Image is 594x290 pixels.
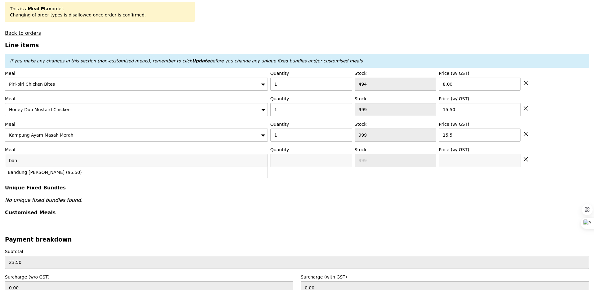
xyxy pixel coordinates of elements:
label: Meal [5,147,268,153]
label: Quantity [270,70,352,76]
a: Back to orders [5,30,41,36]
label: Price (w/ GST) [439,96,521,102]
label: Subtotal [5,248,589,255]
label: Stock [355,147,437,153]
label: Surcharge (w/o GST) [5,274,293,280]
label: Meal [5,121,268,127]
span: Kampung Ayam Masak Merah [9,133,73,138]
b: Meal Plan [28,6,51,11]
label: Price (w/ GST) [439,147,521,153]
span: Piri-piri Chicken Bites [9,82,55,87]
label: Quantity [270,121,352,127]
label: Meal [5,96,268,102]
label: Price (w/ GST) [439,121,521,127]
h4: Customised Meals [5,210,589,215]
label: Stock [355,70,437,76]
span: Honey Duo Mustard Chicken [9,107,70,112]
label: Surcharge (with GST) [301,274,589,280]
b: Update [192,58,210,63]
label: Meal [5,70,268,76]
h3: Payment breakdown [5,236,589,243]
h3: Line items [5,42,589,48]
label: Price (w/ GST) [439,70,521,76]
em: No unique fixed bundles found. [5,197,82,203]
div: This is a order. Changing of order types is disallowed once order is confirmed. [10,6,190,18]
h4: Unique Fixed Bundles [5,185,589,191]
em: If you make any changes in this section (non-customised meals), remember to click before you chan... [10,58,363,63]
label: Quantity [270,96,352,102]
label: Stock [355,121,437,127]
label: Stock [355,96,437,102]
label: Quantity [270,147,352,153]
div: Bandung [PERSON_NAME] ($5.50) [8,169,201,175]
